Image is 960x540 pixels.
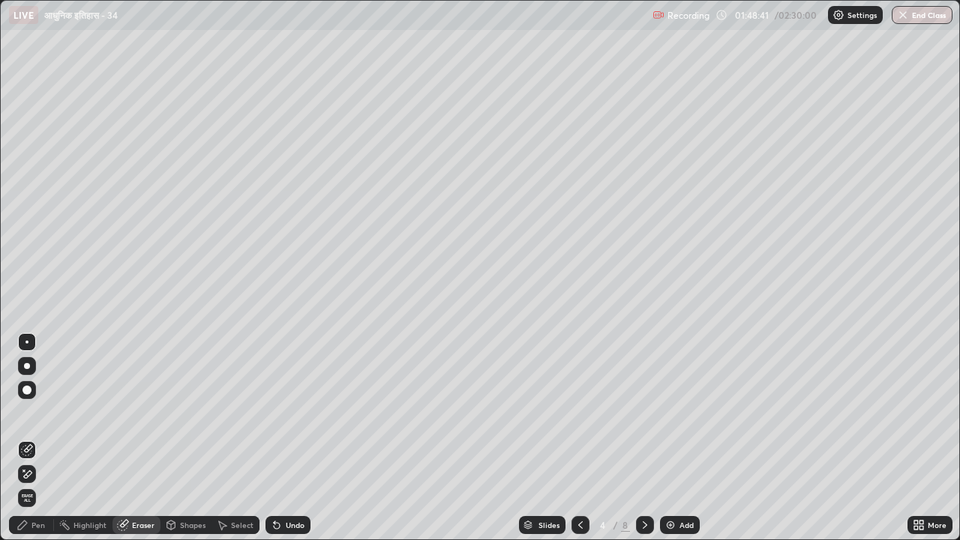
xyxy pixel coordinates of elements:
div: Pen [31,521,45,529]
div: Select [231,521,253,529]
div: Eraser [132,521,154,529]
img: end-class-cross [897,9,909,21]
img: add-slide-button [664,519,676,531]
div: / [613,520,618,529]
div: Slides [538,521,559,529]
div: Shapes [180,521,205,529]
div: Highlight [73,521,106,529]
div: Add [679,521,694,529]
img: class-settings-icons [832,9,844,21]
p: Recording [667,10,709,21]
button: End Class [892,6,952,24]
div: 4 [595,520,610,529]
span: Erase all [19,493,35,502]
p: आधुनिक इतिहास - 34 [44,9,118,21]
img: recording.375f2c34.svg [652,9,664,21]
p: Settings [847,11,877,19]
div: 8 [621,518,630,532]
div: Undo [286,521,304,529]
div: More [928,521,946,529]
p: LIVE [13,9,34,21]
